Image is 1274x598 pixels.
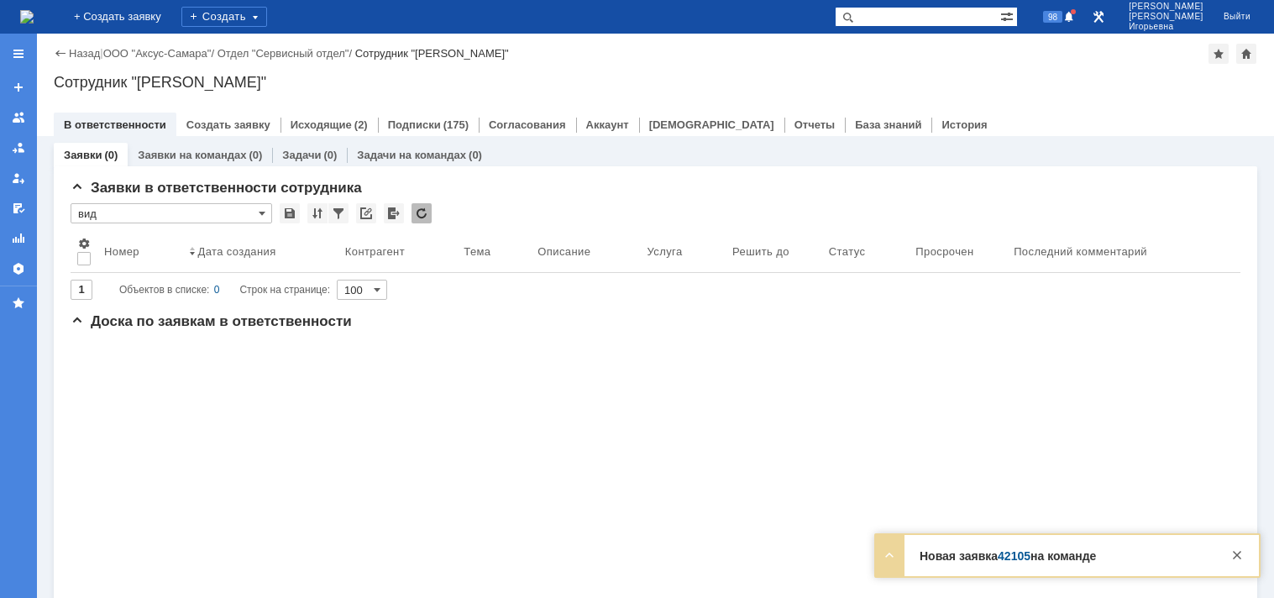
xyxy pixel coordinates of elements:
a: База знаний [855,118,921,131]
div: (175) [443,118,469,131]
div: (0) [104,149,118,161]
span: Расширенный поиск [1000,8,1017,24]
div: Создать [181,7,267,27]
th: Статус [822,230,909,273]
div: Фильтрация... [328,203,349,223]
div: | [100,46,102,59]
div: Сотрудник "[PERSON_NAME]" [54,74,1257,91]
th: Тема [457,230,531,273]
a: Заявки на командах [5,104,32,131]
div: Дата создания [197,245,275,258]
div: 0 [214,280,220,300]
a: 42105 [998,549,1030,563]
span: Заявки в ответственности сотрудника [71,180,362,196]
a: Заявки на командах [138,149,246,161]
div: Сделать домашней страницей [1236,44,1256,64]
div: (2) [354,118,368,131]
div: Просрочен [915,245,973,258]
div: Сотрудник "[PERSON_NAME]" [355,47,509,60]
div: Скопировать ссылку на список [356,203,376,223]
span: Настройки [77,237,91,250]
th: Номер [97,230,182,273]
a: Создать заявку [5,74,32,101]
a: Задачи [282,149,321,161]
strong: Новая заявка на команде [920,549,1096,563]
a: В ответственности [64,118,166,131]
div: (0) [249,149,262,161]
a: Перейти на домашнюю страницу [20,10,34,24]
div: (0) [469,149,482,161]
span: Доска по заявкам в ответственности [71,313,352,329]
a: Подписки [388,118,441,131]
a: Назад [69,47,100,60]
div: Развернуть [879,545,899,565]
div: Закрыть [1227,545,1247,565]
a: ООО "Аксус-Самара" [103,47,212,60]
div: / [103,47,218,60]
div: Статус [829,245,865,258]
a: [DEMOGRAPHIC_DATA] [649,118,774,131]
span: [PERSON_NAME] [1129,2,1203,12]
div: Номер [104,245,139,258]
a: Отчеты [794,118,836,131]
a: Согласования [489,118,566,131]
a: Аккаунт [586,118,629,131]
div: Услуга [647,245,683,258]
a: Создать заявку [186,118,270,131]
span: 98 [1043,11,1062,23]
a: Заявки в моей ответственности [5,134,32,161]
div: (0) [323,149,337,161]
a: Исходящие [291,118,352,131]
th: Дата создания [182,230,338,273]
div: Решить до [732,245,789,258]
div: Последний комментарий [1014,245,1147,258]
th: Контрагент [338,230,457,273]
div: Сохранить вид [280,203,300,223]
i: Строк на странице: [119,280,330,300]
span: Объектов в списке: [119,284,209,296]
img: logo [20,10,34,24]
a: Настройки [5,255,32,282]
a: Перейти в интерфейс администратора [1088,7,1109,27]
div: Контрагент [345,245,405,258]
div: Экспорт списка [384,203,404,223]
a: Отдел "Сервисный отдел" [218,47,349,60]
a: Задачи на командах [357,149,466,161]
div: / [218,47,355,60]
a: Мои согласования [5,195,32,222]
a: Заявки [64,149,102,161]
div: Обновлять список [412,203,432,223]
span: [PERSON_NAME] [1129,12,1203,22]
span: Игорьевна [1129,22,1203,32]
div: Описание [537,245,590,258]
div: Тема [464,245,490,258]
div: Сортировка... [307,203,328,223]
a: Мои заявки [5,165,32,191]
th: Услуга [641,230,726,273]
a: Отчеты [5,225,32,252]
div: Добавить в избранное [1208,44,1229,64]
a: История [941,118,987,131]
